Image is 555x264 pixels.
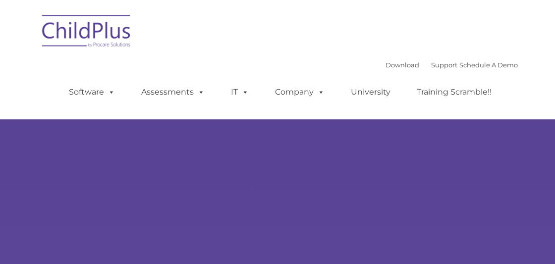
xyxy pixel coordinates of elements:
a: Support [431,61,457,69]
a: IT [221,82,259,102]
font: | [386,61,518,69]
a: Schedule A Demo [459,61,518,69]
img: ChildPlus by Procare Solutions [37,8,136,57]
a: Assessments [131,82,215,102]
a: Training Scramble!! [407,82,501,102]
a: University [341,82,400,102]
a: Company [265,82,334,102]
a: Download [386,61,419,69]
a: Software [59,82,125,102]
